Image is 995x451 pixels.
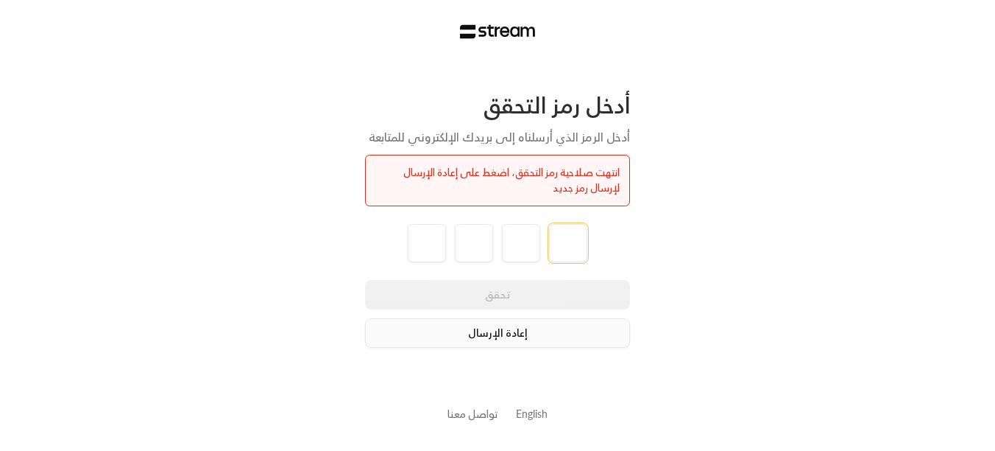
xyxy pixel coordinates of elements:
[365,318,630,348] button: إعادة الإرسال
[365,128,630,146] div: أدخل الرمز الذي أرسلناه إلى بريدك الإلكتروني للمتابعة
[375,165,620,196] div: انتهت صلاحية رمز التحقق، اضغط على إعادة الإرسال لإرسال رمز جديد
[447,405,498,423] a: تواصل معنا
[365,91,630,119] div: أدخل رمز التحقق
[516,400,548,427] a: English
[460,24,536,39] img: Stream Logo
[447,406,498,422] button: تواصل معنا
